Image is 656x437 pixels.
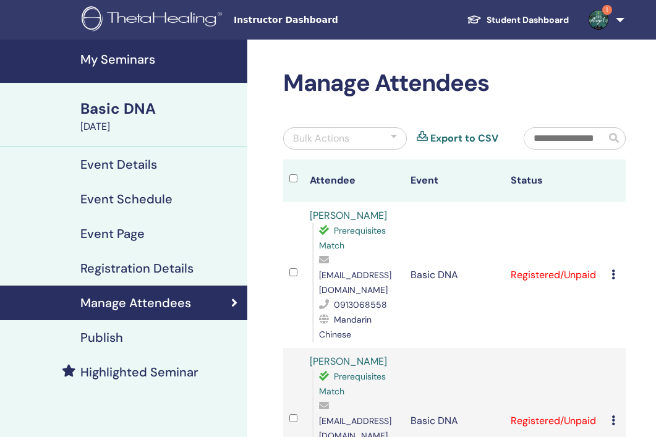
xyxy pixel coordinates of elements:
[293,131,349,146] div: Bulk Actions
[319,371,386,397] span: Prerequisites Match
[457,9,579,32] a: Student Dashboard
[304,159,404,202] th: Attendee
[602,5,612,15] span: 1
[319,314,372,340] span: Mandarin Chinese
[430,131,498,146] a: Export to CSV
[404,159,505,202] th: Event
[80,330,123,345] h4: Publish
[505,159,605,202] th: Status
[467,14,482,25] img: graduation-cap-white.svg
[589,10,608,30] img: default.jpg
[80,98,240,119] div: Basic DNA
[319,269,391,295] span: [EMAIL_ADDRESS][DOMAIN_NAME]
[283,69,626,98] h2: Manage Attendees
[73,98,247,134] a: Basic DNA[DATE]
[310,209,387,222] a: [PERSON_NAME]
[80,119,240,134] div: [DATE]
[82,6,226,34] img: logo.png
[80,261,194,276] h4: Registration Details
[334,299,387,310] span: 0913068558
[80,157,157,172] h4: Event Details
[80,295,191,310] h4: Manage Attendees
[310,355,387,368] a: [PERSON_NAME]
[319,225,386,251] span: Prerequisites Match
[80,192,173,206] h4: Event Schedule
[80,226,145,241] h4: Event Page
[234,14,419,27] span: Instructor Dashboard
[404,202,505,348] td: Basic DNA
[80,52,240,67] h4: My Seminars
[80,365,198,380] h4: Highlighted Seminar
